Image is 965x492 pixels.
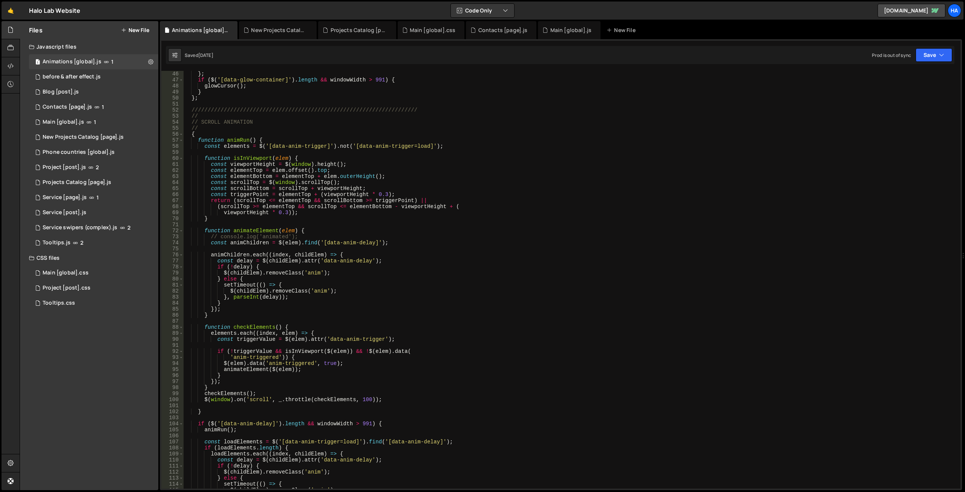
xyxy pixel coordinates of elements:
div: 79 [161,270,184,276]
div: 113 [161,475,184,481]
div: Blog [post].js [43,89,79,95]
div: 90 [161,336,184,342]
a: 🤙 [2,2,20,20]
div: 58 [161,143,184,149]
div: 826/10500.js [29,190,158,205]
div: Prod is out of sync [872,52,911,58]
div: Javascript files [20,39,158,54]
div: 100 [161,397,184,403]
div: 103 [161,415,184,421]
div: 71 [161,222,184,228]
div: 48 [161,83,184,89]
div: 70 [161,216,184,222]
button: Code Only [451,4,514,17]
div: 102 [161,409,184,415]
div: 75 [161,246,184,252]
div: 106 [161,433,184,439]
span: 2 [96,164,99,170]
div: 68 [161,204,184,210]
div: 73 [161,234,184,240]
div: Animations [global].js [43,58,101,65]
div: 94 [161,360,184,366]
div: Service [post].js [43,209,86,216]
div: Main [global].js [550,26,592,34]
div: 64 [161,179,184,185]
div: 55 [161,125,184,131]
div: 826/8793.js [29,220,158,235]
div: 826/3363.js [29,84,158,100]
div: Service [page].js [43,194,87,201]
div: Contacts [page].js [478,26,528,34]
div: 56 [161,131,184,137]
div: 826/19389.js [29,69,158,84]
span: 1 [111,59,113,65]
div: 66 [161,192,184,198]
a: [DOMAIN_NAME] [878,4,945,17]
div: 78 [161,264,184,270]
div: 95 [161,366,184,372]
div: 86 [161,312,184,318]
h2: Files [29,26,43,34]
div: 826/8916.js [29,160,158,175]
div: 826/18335.css [29,296,158,311]
div: before & after effect.js [43,74,101,80]
div: Projects Catalog [page].js [331,26,387,34]
div: Halo Lab Website [29,6,81,15]
div: 108 [161,445,184,451]
div: 92 [161,348,184,354]
div: 61 [161,161,184,167]
div: New File [607,26,638,34]
div: 57 [161,137,184,143]
div: 89 [161,330,184,336]
div: 87 [161,318,184,324]
div: 826/9226.css [29,280,158,296]
div: 826/1551.js [29,100,158,115]
span: 2 [127,225,130,231]
div: 109 [161,451,184,457]
div: 826/24828.js [29,145,158,160]
div: 114 [161,481,184,487]
div: 826/18329.js [29,235,158,250]
div: 93 [161,354,184,360]
div: Saved [185,52,213,58]
button: New File [121,27,149,33]
div: Tooltips.js [43,239,70,246]
div: 110 [161,457,184,463]
div: 62 [161,167,184,173]
div: 81 [161,282,184,288]
div: 49 [161,89,184,95]
div: 88 [161,324,184,330]
div: 47 [161,77,184,83]
div: 59 [161,149,184,155]
div: 826/7934.js [29,205,158,220]
span: 1 [102,104,104,110]
div: Service swipers (complex).js [43,224,117,231]
div: Phone countries [global].js [43,149,115,156]
div: 83 [161,294,184,300]
button: Save [916,48,952,62]
div: 60 [161,155,184,161]
div: 826/45771.js [29,130,158,145]
div: Project [post].js [43,164,86,171]
span: 1 [94,119,96,125]
span: 2 [80,240,83,246]
div: Tooltips.css [43,300,75,307]
div: 99 [161,391,184,397]
div: Animations [global].js [172,26,228,34]
div: New Projects Catalog [page].js [43,134,124,141]
div: Contacts [page].js [43,104,92,110]
div: 63 [161,173,184,179]
div: 96 [161,372,184,379]
div: Main [global].css [43,270,89,276]
div: 69 [161,210,184,216]
div: Projects Catalog [page].js [43,179,111,186]
div: 91 [161,342,184,348]
div: 76 [161,252,184,258]
div: 54 [161,119,184,125]
div: CSS files [20,250,158,265]
a: Ha [948,4,961,17]
div: 98 [161,385,184,391]
div: 53 [161,113,184,119]
div: [DATE] [198,52,213,58]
